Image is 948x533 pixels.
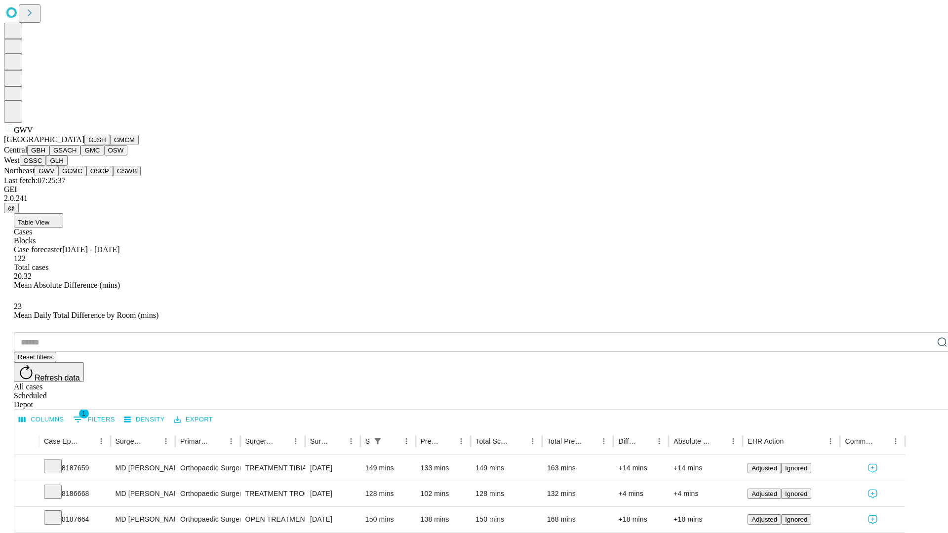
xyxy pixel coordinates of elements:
[18,219,49,226] span: Table View
[310,437,329,445] div: Surgery Date
[49,145,80,155] button: GSACH
[116,437,144,445] div: Surgeon Name
[365,481,411,506] div: 128 mins
[421,507,466,532] div: 138 mins
[399,434,413,448] button: Menu
[8,204,15,212] span: @
[275,434,289,448] button: Sort
[20,155,46,166] button: OSSC
[512,434,526,448] button: Sort
[14,245,62,254] span: Case forecaster
[638,434,652,448] button: Sort
[673,456,738,481] div: +14 mins
[180,507,235,532] div: Orthopaedic Surgery
[785,490,807,497] span: Ignored
[673,507,738,532] div: +18 mins
[58,166,86,176] button: GCMC
[245,507,300,532] div: OPEN TREATMENT [MEDICAL_DATA] INTERMEDULLARY ROD
[712,434,726,448] button: Sort
[80,434,94,448] button: Sort
[781,489,811,499] button: Ignored
[14,281,120,289] span: Mean Absolute Difference (mins)
[145,434,159,448] button: Sort
[475,456,537,481] div: 149 mins
[748,489,781,499] button: Adjusted
[110,135,139,145] button: GMCM
[365,437,370,445] div: Scheduled In Room Duration
[421,456,466,481] div: 133 mins
[180,456,235,481] div: Orthopaedic Surgery
[386,434,399,448] button: Sort
[597,434,611,448] button: Menu
[14,352,56,362] button: Reset filters
[475,437,511,445] div: Total Scheduled Duration
[14,302,22,310] span: 23
[4,176,66,185] span: Last fetch: 07:25:37
[751,490,777,497] span: Adjusted
[751,516,777,523] span: Adjusted
[547,437,583,445] div: Total Predicted Duration
[875,434,889,448] button: Sort
[475,481,537,506] div: 128 mins
[289,434,303,448] button: Menu
[44,481,106,506] div: 8186668
[116,481,170,506] div: MD [PERSON_NAME]
[785,434,798,448] button: Sort
[781,514,811,525] button: Ignored
[62,245,119,254] span: [DATE] - [DATE]
[14,362,84,382] button: Refresh data
[245,437,274,445] div: Surgery Name
[14,263,48,271] span: Total cases
[18,353,52,361] span: Reset filters
[180,437,209,445] div: Primary Service
[371,434,385,448] button: Show filters
[421,481,466,506] div: 102 mins
[344,434,358,448] button: Menu
[14,254,26,263] span: 122
[180,481,235,506] div: Orthopaedic Surgery
[113,166,141,176] button: GSWB
[116,507,170,532] div: MD [PERSON_NAME]
[748,437,784,445] div: EHR Action
[824,434,837,448] button: Menu
[845,437,873,445] div: Comments
[365,507,411,532] div: 150 mins
[547,507,609,532] div: 168 mins
[35,374,80,382] span: Refresh data
[310,507,355,532] div: [DATE]
[618,437,637,445] div: Difference
[79,409,89,419] span: 1
[71,412,118,427] button: Show filters
[673,437,711,445] div: Absolute Difference
[16,412,67,427] button: Select columns
[440,434,454,448] button: Sort
[121,412,167,427] button: Density
[310,481,355,506] div: [DATE]
[454,434,468,448] button: Menu
[618,456,664,481] div: +14 mins
[726,434,740,448] button: Menu
[785,464,807,472] span: Ignored
[4,156,20,164] span: West
[19,460,34,477] button: Expand
[526,434,540,448] button: Menu
[35,166,58,176] button: GWV
[44,456,106,481] div: 8187659
[4,185,944,194] div: GEI
[785,516,807,523] span: Ignored
[748,514,781,525] button: Adjusted
[14,213,63,228] button: Table View
[618,481,664,506] div: +4 mins
[224,434,238,448] button: Menu
[46,155,67,166] button: GLH
[365,456,411,481] div: 149 mins
[748,463,781,473] button: Adjusted
[159,434,173,448] button: Menu
[104,145,128,155] button: OSW
[4,203,19,213] button: @
[86,166,113,176] button: OSCP
[14,126,33,134] span: GWV
[889,434,903,448] button: Menu
[330,434,344,448] button: Sort
[4,166,35,175] span: Northeast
